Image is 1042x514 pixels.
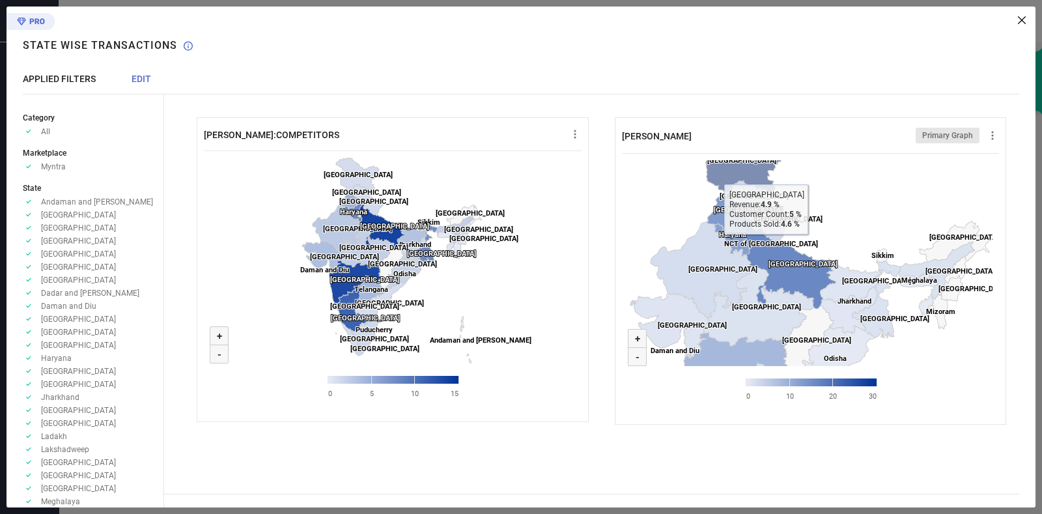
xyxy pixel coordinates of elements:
text: NCT of [GEOGRAPHIC_DATA] [724,240,818,248]
text: Daman and Diu [651,347,699,355]
text: [GEOGRAPHIC_DATA] [444,225,513,234]
text: [GEOGRAPHIC_DATA] [449,235,518,243]
span: Marketplace [23,149,66,158]
span: Myntra [41,162,66,171]
text: [GEOGRAPHIC_DATA] [720,192,789,201]
text: [GEOGRAPHIC_DATA] [310,253,379,261]
span: [GEOGRAPHIC_DATA] [41,250,116,259]
text: [GEOGRAPHIC_DATA] [331,314,400,322]
span: [GEOGRAPHIC_DATA] [41,210,116,220]
text: Sikkim [871,251,894,260]
text: 10 [785,392,793,401]
text: Meghalaya [901,276,937,285]
text: [GEOGRAPHIC_DATA] [782,336,851,345]
text: Haryana [340,208,367,216]
span: [PERSON_NAME] [622,131,692,141]
span: [GEOGRAPHIC_DATA] [41,419,116,428]
span: [GEOGRAPHIC_DATA] [41,236,116,246]
span: Daman and Diu [41,302,96,311]
span: Lakshadweep [41,445,89,454]
span: [GEOGRAPHIC_DATA] [41,484,116,493]
text: [GEOGRAPHIC_DATA] [658,321,727,330]
text: 10 [411,390,419,398]
text: Sikkim [417,218,440,227]
text: + [634,333,640,345]
h1: State Wise Transactions [23,39,177,51]
span: All [41,127,50,136]
span: Category [23,113,55,122]
text: Jharkhand [397,240,431,249]
span: [PERSON_NAME]:COMPETITORS [204,130,339,140]
span: [GEOGRAPHIC_DATA] [41,223,116,233]
text: Odisha [393,270,416,278]
text: Puducherry [356,326,393,334]
text: [GEOGRAPHIC_DATA] [732,303,801,311]
text: Daman and Diu [300,266,349,274]
span: State [23,184,41,193]
text: + [217,330,222,342]
span: APPLIED FILTERS [23,74,96,84]
text: 0 [746,392,750,401]
span: [GEOGRAPHIC_DATA] [41,380,116,389]
text: [GEOGRAPHIC_DATA] [323,225,392,233]
text: Andaman and [PERSON_NAME] [430,336,531,345]
text: [GEOGRAPHIC_DATA] [929,233,998,242]
span: Ladakh [41,432,67,441]
text: 5 [370,390,374,398]
span: Dadar and [PERSON_NAME] [41,289,139,298]
text: 30 [868,392,876,401]
text: [GEOGRAPHIC_DATA] [330,276,399,284]
text: 0 [328,390,332,398]
span: [GEOGRAPHIC_DATA] [41,276,116,285]
text: [GEOGRAPHIC_DATA] [768,260,838,268]
span: Meghalaya [41,497,80,506]
text: [GEOGRAPHIC_DATA] [707,156,776,165]
div: Premium [7,13,55,33]
text: [GEOGRAPHIC_DATA] [842,277,911,285]
text: Odisha [824,354,847,363]
span: [GEOGRAPHIC_DATA] [41,328,116,337]
text: - [636,351,640,363]
text: Haryana [719,231,746,239]
text: [GEOGRAPHIC_DATA] [339,244,408,252]
text: Jharkhand [838,297,871,306]
text: [GEOGRAPHIC_DATA] [332,188,401,197]
text: [GEOGRAPHIC_DATA] [407,250,476,258]
text: [GEOGRAPHIC_DATA] [688,265,757,274]
text: Telangana [354,285,388,294]
text: [GEOGRAPHIC_DATA] [860,315,929,323]
text: [GEOGRAPHIC_DATA] [324,171,393,179]
span: [GEOGRAPHIC_DATA] [41,458,116,467]
text: 20 [829,392,837,401]
text: [GEOGRAPHIC_DATA] [714,206,783,214]
span: Andaman and [PERSON_NAME] [41,197,153,207]
span: [GEOGRAPHIC_DATA] [41,315,116,324]
text: [GEOGRAPHIC_DATA] [753,215,823,223]
text: [GEOGRAPHIC_DATA] [938,285,1007,293]
span: [GEOGRAPHIC_DATA] [41,471,116,480]
text: [GEOGRAPHIC_DATA] [368,260,437,268]
text: Mizoram [926,307,955,316]
text: [GEOGRAPHIC_DATA] [340,335,409,343]
span: EDIT [132,74,151,84]
text: [GEOGRAPHIC_DATA] [925,267,994,276]
text: [GEOGRAPHIC_DATA] [360,222,429,231]
span: [GEOGRAPHIC_DATA] [41,406,116,415]
text: - [218,349,221,360]
span: Haryana [41,354,72,363]
text: 15 [451,390,458,398]
text: [GEOGRAPHIC_DATA] [330,302,399,311]
span: [GEOGRAPHIC_DATA] [41,263,116,272]
span: [GEOGRAPHIC_DATA] [41,341,116,350]
span: Jharkhand [41,393,79,402]
text: [GEOGRAPHIC_DATA] [355,299,424,307]
text: [GEOGRAPHIC_DATA] [350,345,419,353]
span: Primary Graph [922,131,973,140]
text: [GEOGRAPHIC_DATA] [339,197,408,206]
text: [GEOGRAPHIC_DATA] [436,209,505,218]
span: [GEOGRAPHIC_DATA] [41,367,116,376]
